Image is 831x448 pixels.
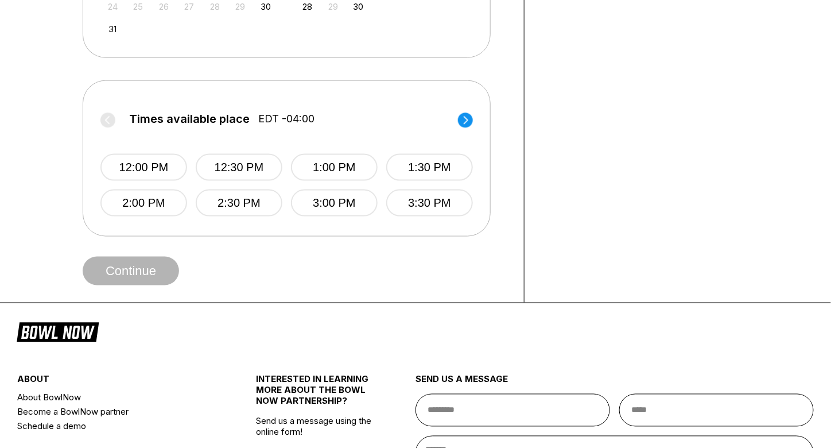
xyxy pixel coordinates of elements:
[291,154,378,181] button: 1:00 PM
[17,391,216,405] a: About BowlNow
[386,190,473,217] button: 3:30 PM
[386,154,473,181] button: 1:30 PM
[416,374,814,394] div: send us a message
[17,405,216,419] a: Become a BowlNow partner
[129,113,250,125] span: Times available place
[258,113,314,125] span: EDT -04:00
[100,154,187,181] button: 12:00 PM
[196,190,282,217] button: 2:30 PM
[196,154,282,181] button: 12:30 PM
[105,21,121,37] div: Choose Sunday, August 31st, 2025
[256,374,375,416] div: INTERESTED IN LEARNING MORE ABOUT THE BOWL NOW PARTNERSHIP?
[17,419,216,434] a: Schedule a demo
[17,374,216,391] div: about
[100,190,187,217] button: 2:00 PM
[291,190,378,217] button: 3:00 PM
